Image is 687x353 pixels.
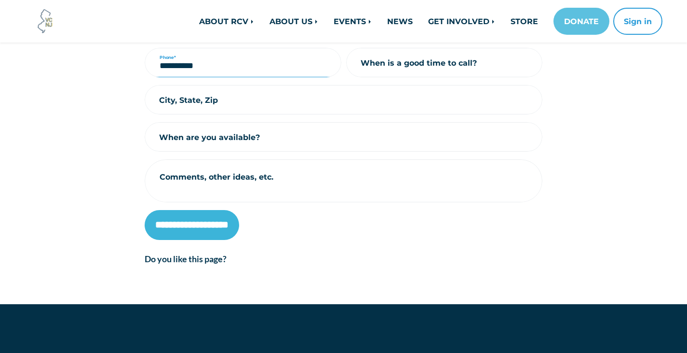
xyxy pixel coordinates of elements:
a: GET INVOLVED [420,12,503,31]
a: DONATE [553,8,609,35]
iframe: fb:like Facebook Social Plugin [145,271,289,281]
a: STORE [503,12,546,31]
img: Voter Choice NJ [32,8,58,34]
strong: Do you like this page? [145,254,227,264]
iframe: X Post Button [289,268,321,278]
a: EVENTS [326,12,379,31]
a: NEWS [379,12,420,31]
nav: Main navigation [137,8,662,35]
button: Sign in or sign up [613,8,662,35]
a: ABOUT US [262,12,326,31]
a: ABOUT RCV [191,12,262,31]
